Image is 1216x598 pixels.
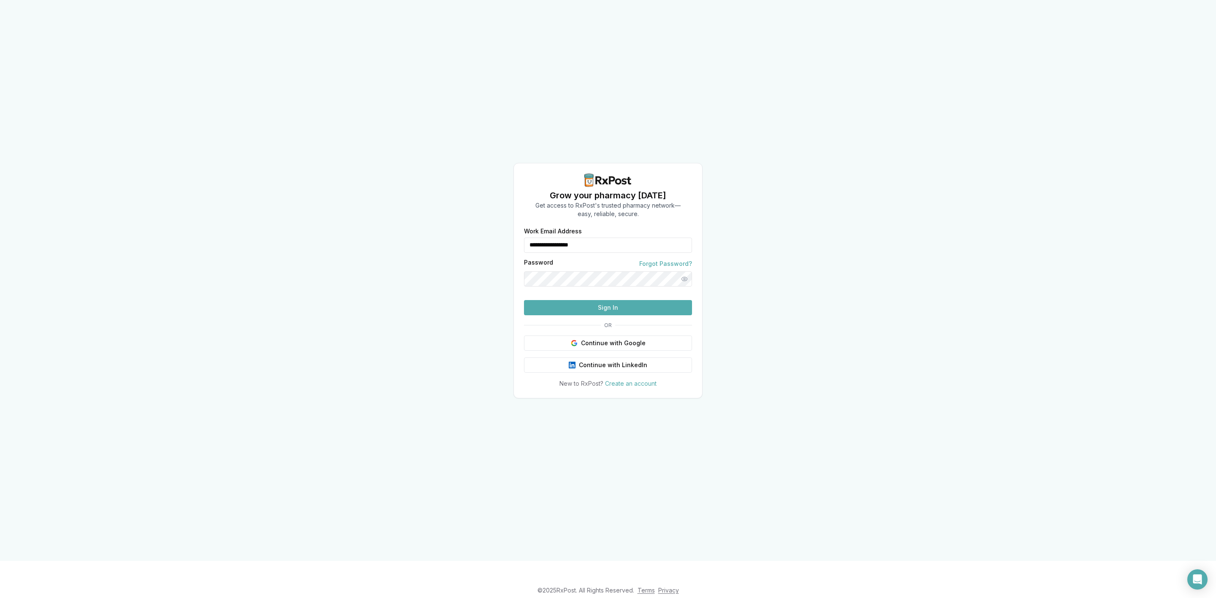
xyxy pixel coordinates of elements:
[559,380,603,387] span: New to RxPost?
[524,336,692,351] button: Continue with Google
[1187,569,1208,590] div: Open Intercom Messenger
[524,357,692,373] button: Continue with LinkedIn
[638,587,655,594] a: Terms
[601,322,615,329] span: OR
[524,260,553,268] label: Password
[524,228,692,234] label: Work Email Address
[535,201,681,218] p: Get access to RxPost's trusted pharmacy network— easy, reliable, secure.
[605,380,657,387] a: Create an account
[571,340,578,346] img: Google
[569,362,575,368] img: LinkedIn
[535,189,681,201] h1: Grow your pharmacy [DATE]
[581,173,635,187] img: RxPost Logo
[658,587,679,594] a: Privacy
[639,260,692,268] a: Forgot Password?
[677,271,692,287] button: Show password
[524,300,692,315] button: Sign In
